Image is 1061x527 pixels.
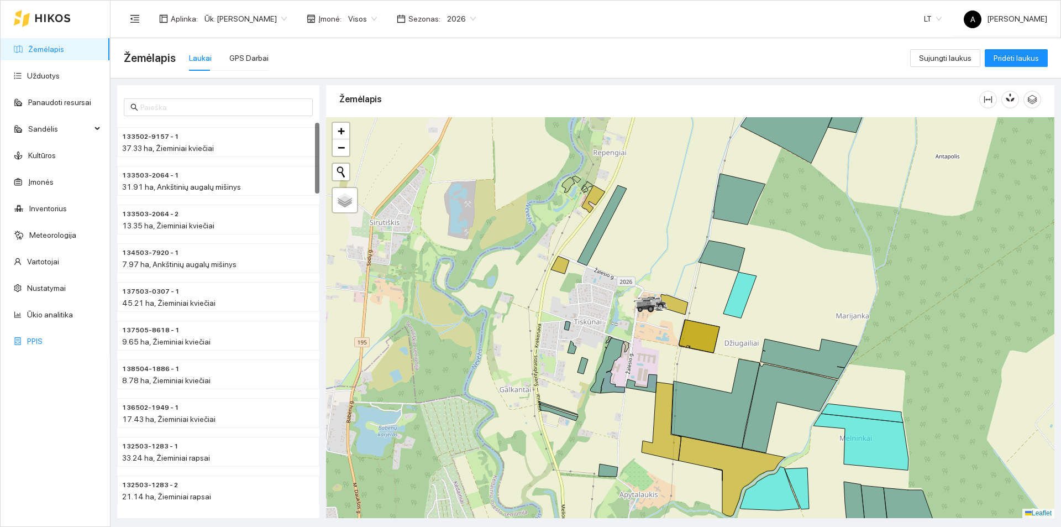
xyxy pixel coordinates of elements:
[338,124,345,138] span: +
[130,103,138,111] span: search
[964,14,1047,23] span: [PERSON_NAME]
[27,71,60,80] a: Užduotys
[27,284,66,293] a: Nustatymai
[348,11,377,27] span: Visos
[408,13,440,25] span: Sezonas :
[122,209,178,220] span: 133503-2064 - 2
[994,52,1039,64] span: Pridėti laukus
[122,144,214,153] span: 37.33 ha, Žieminiai kviečiai
[1025,509,1052,517] a: Leaflet
[122,403,179,413] span: 136502-1949 - 1
[122,325,180,336] span: 137505-8618 - 1
[130,14,140,24] span: menu-fold
[397,14,406,23] span: calendar
[122,492,211,501] span: 21.14 ha, Žieminiai rapsai
[122,221,214,230] span: 13.35 ha, Žieminiai kviečiai
[910,54,980,62] a: Sujungti laukus
[159,14,168,23] span: layout
[333,139,349,156] a: Zoom out
[333,164,349,180] button: Initiate a new search
[189,52,212,64] div: Laukai
[970,11,975,28] span: A
[122,248,179,258] span: 134503-7920 - 1
[447,11,476,27] span: 2026
[333,188,357,212] a: Layers
[924,11,942,27] span: LT
[27,257,59,266] a: Vartotojai
[122,170,179,181] span: 133503-2064 - 1
[910,49,980,67] button: Sujungti laukus
[229,52,269,64] div: GPS Darbai
[122,480,178,491] span: 132503-1283 - 2
[124,8,146,30] button: menu-fold
[979,91,997,108] button: column-width
[318,13,342,25] span: Įmonė :
[122,299,216,307] span: 45.21 ha, Žieminiai kviečiai
[985,49,1048,67] button: Pridėti laukus
[204,11,287,27] span: Ūk. Arnoldas Reikertas
[28,118,91,140] span: Sandėlis
[338,140,345,154] span: −
[122,364,180,374] span: 138504-1886 - 1
[339,84,979,115] div: Žemėlapis
[122,415,216,424] span: 17.43 ha, Žieminiai kviečiai
[140,101,306,113] input: Paieška
[28,151,56,160] a: Kultūros
[122,286,180,297] span: 137503-0307 - 1
[122,337,211,346] span: 9.65 ha, Žieminiai kviečiai
[333,123,349,139] a: Zoom in
[122,260,237,269] span: 7.97 ha, Ankštinių augalų mišinys
[28,45,64,54] a: Žemėlapis
[122,441,178,452] span: 132503-1283 - 1
[28,98,91,107] a: Panaudoti resursai
[29,231,76,239] a: Meteorologija
[27,310,73,319] a: Ūkio analitika
[27,337,43,346] a: PPIS
[122,182,241,191] span: 31.91 ha, Ankštinių augalų mišinys
[307,14,316,23] span: shop
[122,132,179,142] span: 133502-9157 - 1
[985,54,1048,62] a: Pridėti laukus
[171,13,198,25] span: Aplinka :
[124,49,176,67] span: Žemėlapis
[122,376,211,385] span: 8.78 ha, Žieminiai kviečiai
[122,453,210,462] span: 33.24 ha, Žieminiai rapsai
[29,204,67,213] a: Inventorius
[28,178,54,186] a: Įmonės
[919,52,971,64] span: Sujungti laukus
[980,95,996,104] span: column-width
